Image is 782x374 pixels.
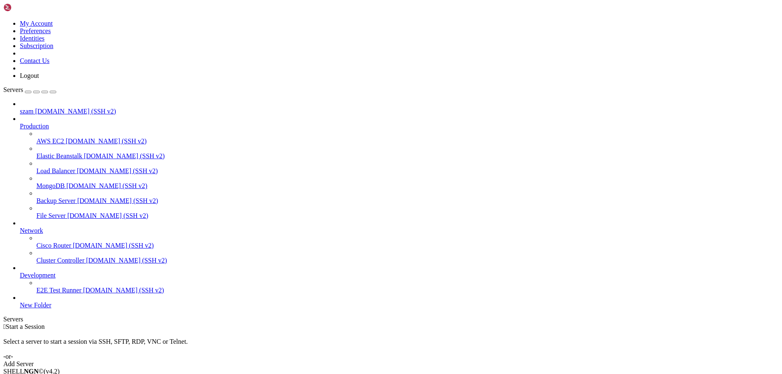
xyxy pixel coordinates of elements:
span: Network [20,227,43,234]
span: [DOMAIN_NAME] (SSH v2) [77,167,158,174]
a: Contact Us [20,57,50,64]
a: Backup Server [DOMAIN_NAME] (SSH v2) [36,197,779,205]
span: E2E Test Runner [36,287,82,294]
a: Development [20,272,779,279]
a: Network [20,227,779,234]
div: Servers [3,316,779,323]
span: MongoDB [36,182,65,189]
span: New Folder [20,302,51,309]
span: [DOMAIN_NAME] (SSH v2) [84,152,165,159]
a: Logout [20,72,39,79]
a: Load Balancer [DOMAIN_NAME] (SSH v2) [36,167,779,175]
span: Elastic Beanstalk [36,152,82,159]
span: [DOMAIN_NAME] (SSH v2) [67,212,149,219]
li: Network [20,220,779,264]
a: Cluster Controller [DOMAIN_NAME] (SSH v2) [36,257,779,264]
li: File Server [DOMAIN_NAME] (SSH v2) [36,205,779,220]
li: szam [DOMAIN_NAME] (SSH v2) [20,100,779,115]
span: [DOMAIN_NAME] (SSH v2) [66,138,147,145]
li: AWS EC2 [DOMAIN_NAME] (SSH v2) [36,130,779,145]
img: Shellngn [3,3,51,12]
a: MongoDB [DOMAIN_NAME] (SSH v2) [36,182,779,190]
a: szam [DOMAIN_NAME] (SSH v2) [20,108,779,115]
li: E2E Test Runner [DOMAIN_NAME] (SSH v2) [36,279,779,294]
span: AWS EC2 [36,138,64,145]
div: Select a server to start a session via SSH, SFTP, RDP, VNC or Telnet. -or- [3,331,779,360]
a: E2E Test Runner [DOMAIN_NAME] (SSH v2) [36,287,779,294]
a: My Account [20,20,53,27]
span: Development [20,272,55,279]
a: Cisco Router [DOMAIN_NAME] (SSH v2) [36,242,779,249]
span:  [3,323,6,330]
a: New Folder [20,302,779,309]
span: [DOMAIN_NAME] (SSH v2) [77,197,158,204]
span: [DOMAIN_NAME] (SSH v2) [86,257,167,264]
a: Identities [20,35,45,42]
li: MongoDB [DOMAIN_NAME] (SSH v2) [36,175,779,190]
span: Cisco Router [36,242,71,249]
a: Elastic Beanstalk [DOMAIN_NAME] (SSH v2) [36,152,779,160]
a: Servers [3,86,56,93]
a: Preferences [20,27,51,34]
span: Backup Server [36,197,76,204]
a: Subscription [20,42,53,49]
li: Cisco Router [DOMAIN_NAME] (SSH v2) [36,234,779,249]
span: szam [20,108,34,115]
li: Development [20,264,779,294]
span: Load Balancer [36,167,75,174]
div: Add Server [3,360,779,368]
li: Elastic Beanstalk [DOMAIN_NAME] (SSH v2) [36,145,779,160]
li: Cluster Controller [DOMAIN_NAME] (SSH v2) [36,249,779,264]
span: [DOMAIN_NAME] (SSH v2) [35,108,116,115]
a: AWS EC2 [DOMAIN_NAME] (SSH v2) [36,138,779,145]
span: [DOMAIN_NAME] (SSH v2) [83,287,164,294]
a: Production [20,123,779,130]
span: Production [20,123,49,130]
span: Cluster Controller [36,257,84,264]
li: New Folder [20,294,779,309]
li: Load Balancer [DOMAIN_NAME] (SSH v2) [36,160,779,175]
span: Servers [3,86,23,93]
span: Start a Session [6,323,45,330]
a: File Server [DOMAIN_NAME] (SSH v2) [36,212,779,220]
span: [DOMAIN_NAME] (SSH v2) [73,242,154,249]
span: File Server [36,212,66,219]
li: Production [20,115,779,220]
span: [DOMAIN_NAME] (SSH v2) [66,182,147,189]
li: Backup Server [DOMAIN_NAME] (SSH v2) [36,190,779,205]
